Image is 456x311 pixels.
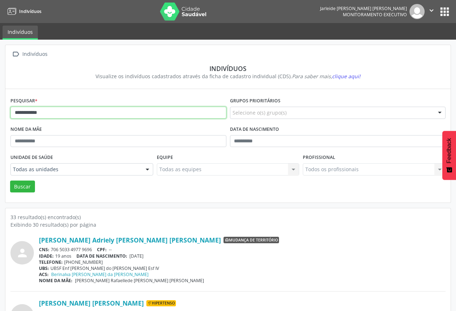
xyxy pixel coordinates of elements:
[409,4,425,19] img: img
[75,277,204,284] span: [PERSON_NAME] Rafaellede [PERSON_NAME] [PERSON_NAME]
[428,6,435,14] i: 
[39,277,72,284] span: NOME DA MÃE:
[39,253,446,259] div: 19 anos
[230,95,280,107] label: Grupos prioritários
[223,237,279,243] span: Mudança de território
[438,5,451,18] button: apps
[13,166,138,173] span: Todas as unidades
[39,246,446,253] div: 706 5033 4977 9696
[332,73,360,80] span: clique aqui!
[39,246,49,253] span: CNS:
[39,271,49,277] span: ACS:
[10,181,35,193] button: Buscar
[16,65,440,72] div: Indivíduos
[39,265,446,271] div: UBSF Enf [PERSON_NAME] do [PERSON_NAME] Esf IV
[5,5,41,17] a: Indivíduos
[109,246,112,253] span: --
[442,131,456,180] button: Feedback - Mostrar pesquisa
[21,49,49,59] div: Indivíduos
[51,271,149,277] a: Berinalva [PERSON_NAME] da [PERSON_NAME]
[76,253,127,259] span: DATA DE NASCIMENTO:
[10,49,49,59] a:  Indivíduos
[10,221,446,228] div: Exibindo 30 resultado(s) por página
[146,300,176,307] span: Hipertenso
[39,259,446,265] div: [PHONE_NUMBER]
[3,26,38,40] a: Indivíduos
[39,236,221,244] a: [PERSON_NAME] Adriely [PERSON_NAME] [PERSON_NAME]
[16,72,440,80] div: Visualize os indivíduos cadastrados através da ficha de cadastro individual (CDS).
[343,12,407,18] span: Monitoramento Executivo
[97,246,107,253] span: CPF:
[446,138,452,163] span: Feedback
[10,49,21,59] i: 
[157,152,173,163] label: Equipe
[10,213,446,221] div: 33 resultado(s) encontrado(s)
[39,265,49,271] span: UBS:
[39,299,144,307] a: [PERSON_NAME] [PERSON_NAME]
[129,253,143,259] span: [DATE]
[303,152,335,163] label: Profissional
[10,152,53,163] label: Unidade de saúde
[10,124,42,135] label: Nome da mãe
[233,109,287,116] span: Selecione o(s) grupo(s)
[16,246,29,259] i: person
[39,253,54,259] span: IDADE:
[230,124,279,135] label: Data de nascimento
[19,8,41,14] span: Indivíduos
[320,5,407,12] div: Jarleide [PERSON_NAME] [PERSON_NAME]
[292,73,360,80] i: Para saber mais,
[39,259,63,265] span: TELEFONE:
[425,4,438,19] button: 
[10,95,37,107] label: Pesquisar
